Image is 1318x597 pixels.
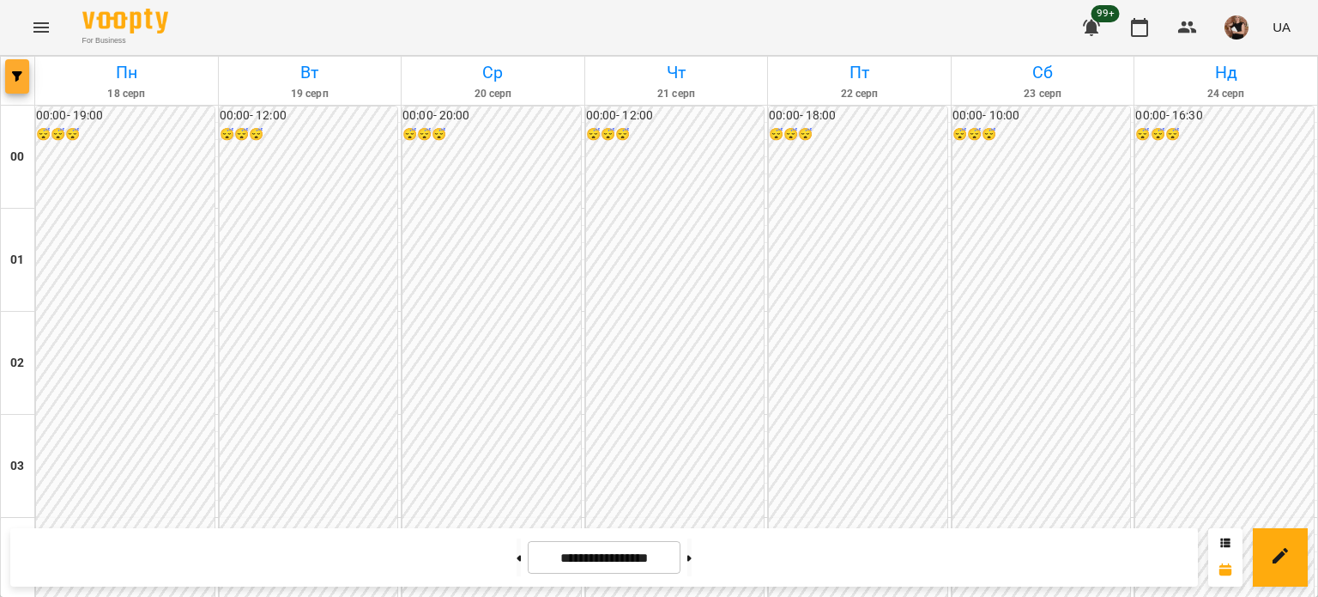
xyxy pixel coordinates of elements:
h6: 00:00 - 18:00 [769,107,947,125]
h6: 😴😴😴 [952,125,1131,144]
h6: Сб [954,59,1132,86]
span: 99+ [1091,5,1120,22]
h6: 23 серп [954,86,1132,102]
h6: Нд [1137,59,1315,86]
h6: 18 серп [38,86,215,102]
h6: 01 [10,251,24,270]
h6: 00:00 - 16:30 [1135,107,1314,125]
h6: 24 серп [1137,86,1315,102]
h6: 😴😴😴 [402,125,581,144]
h6: Вт [221,59,399,86]
h6: 00:00 - 20:00 [402,107,581,125]
h6: Пн [38,59,215,86]
h6: 03 [10,457,24,476]
h6: 😴😴😴 [36,125,215,144]
h6: 00:00 - 12:00 [220,107,398,125]
h6: 22 серп [771,86,948,102]
h6: 00:00 - 10:00 [952,107,1131,125]
h6: 19 серп [221,86,399,102]
button: Menu [21,7,62,48]
h6: 02 [10,354,24,373]
h6: 00:00 - 12:00 [586,107,765,125]
h6: 😴😴😴 [769,125,947,144]
h6: Чт [588,59,765,86]
h6: 00 [10,148,24,167]
h6: 😴😴😴 [586,125,765,144]
img: Voopty Logo [82,9,168,34]
h6: 00:00 - 19:00 [36,107,215,125]
button: UA [1266,11,1297,43]
span: For Business [82,35,168,46]
h6: 21 серп [588,86,765,102]
h6: 20 серп [404,86,582,102]
h6: 😴😴😴 [1135,125,1314,144]
h6: 😴😴😴 [220,125,398,144]
h6: Ср [404,59,582,86]
span: UA [1273,18,1291,36]
img: 5944c1aeb726a5a997002a54cb6a01a3.jpg [1224,15,1248,40]
h6: Пт [771,59,948,86]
